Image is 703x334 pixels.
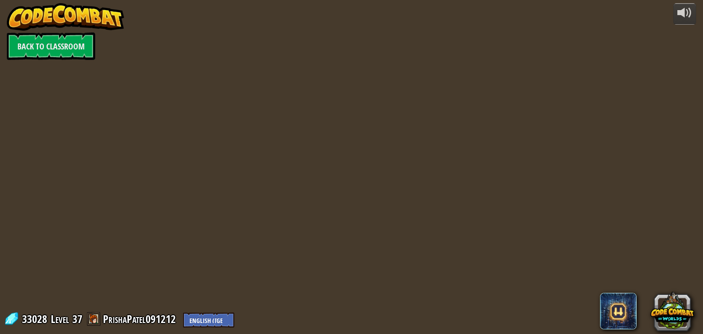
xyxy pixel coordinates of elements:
span: 33028 [22,312,50,326]
img: CodeCombat - Learn how to code by playing a game [7,3,124,31]
a: PrishaPatel091212 [103,312,178,326]
span: 37 [72,312,82,326]
span: Level [51,312,69,327]
a: Back to Classroom [7,32,95,60]
button: Adjust volume [673,3,696,25]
